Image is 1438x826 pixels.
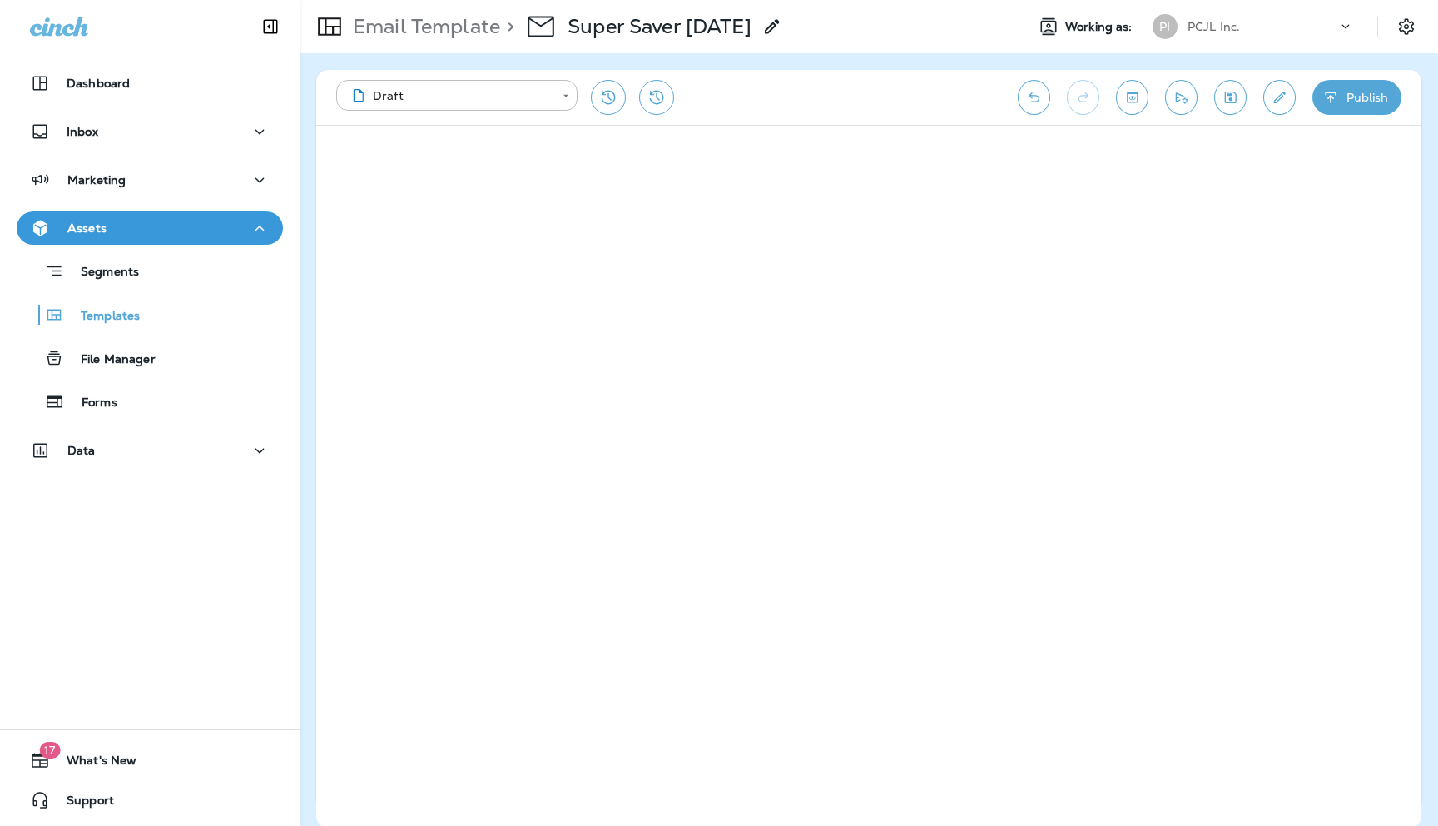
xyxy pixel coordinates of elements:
[67,125,98,138] p: Inbox
[247,10,294,43] button: Collapse Sidebar
[591,80,626,115] button: Restore from previous version
[17,784,283,817] button: Support
[500,14,514,39] p: >
[17,163,283,197] button: Marketing
[67,173,126,187] p: Marketing
[568,14,752,39] p: Super Saver [DATE]
[1065,20,1136,34] span: Working as:
[1018,80,1050,115] button: Undo
[67,77,130,90] p: Dashboard
[67,221,107,235] p: Assets
[1263,80,1296,115] button: Edit details
[1214,80,1247,115] button: Save
[348,87,551,104] div: Draft
[346,14,500,39] p: Email Template
[17,253,283,289] button: Segments
[50,794,114,814] span: Support
[17,744,283,777] button: 17What's New
[1391,12,1421,42] button: Settings
[67,444,96,457] p: Data
[568,14,752,39] div: Super Saver Sunday
[639,80,674,115] button: View Changelog
[1165,80,1198,115] button: Send test email
[64,265,139,281] p: Segments
[1153,14,1178,39] div: PI
[17,67,283,100] button: Dashboard
[65,396,117,411] p: Forms
[17,211,283,245] button: Assets
[17,341,283,376] button: File Manager
[50,754,136,774] span: What's New
[1116,80,1148,115] button: Toggle preview
[39,742,60,759] span: 17
[64,352,156,368] p: File Manager
[1188,20,1240,33] p: PCJL Inc.
[17,115,283,148] button: Inbox
[17,434,283,467] button: Data
[64,309,140,325] p: Templates
[17,384,283,419] button: Forms
[1312,80,1401,115] button: Publish
[17,297,283,332] button: Templates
